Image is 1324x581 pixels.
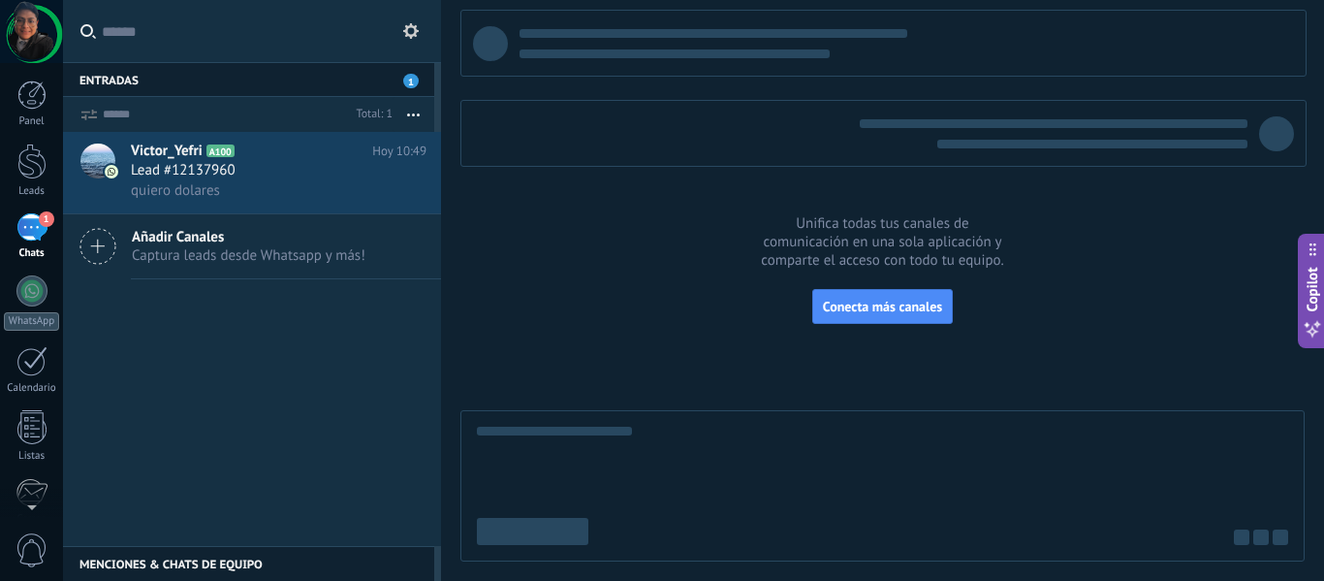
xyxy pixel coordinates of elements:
[131,161,236,180] span: Lead #12137960
[403,74,419,88] span: 1
[206,145,235,157] span: A100
[63,132,441,213] a: avatariconVictor_YefriA100Hoy 10:49Lead #12137960quiero dolares
[4,312,59,331] div: WhatsApp
[63,62,434,97] div: Entradas
[349,105,393,124] div: Total: 1
[4,115,60,128] div: Panel
[1303,267,1322,311] span: Copilot
[4,185,60,198] div: Leads
[372,142,426,161] span: Hoy 10:49
[812,289,953,324] button: Conecta más canales
[4,382,60,395] div: Calendario
[823,298,942,315] span: Conecta más canales
[393,97,434,132] button: Más
[63,546,434,581] div: Menciones & Chats de equipo
[39,211,54,227] span: 1
[105,165,118,178] img: icon
[132,246,365,265] span: Captura leads desde Whatsapp y más!
[4,450,60,463] div: Listas
[132,228,365,246] span: Añadir Canales
[131,142,203,161] span: Victor_Yefri
[131,181,220,200] span: quiero dolares
[4,247,60,260] div: Chats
